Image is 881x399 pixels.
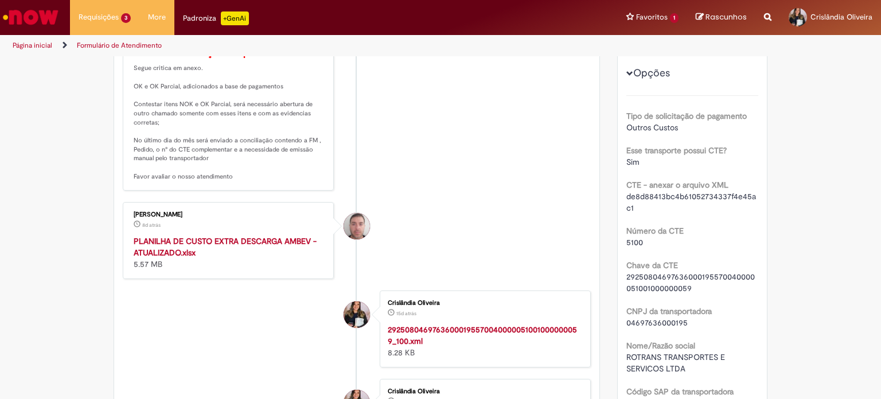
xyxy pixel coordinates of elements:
ul: Trilhas de página [9,35,579,56]
span: Sim [626,157,640,167]
div: Padroniza [183,11,249,25]
b: Nome/Razão social [626,340,695,351]
a: Página inicial [13,41,52,50]
span: 5100 [626,237,643,247]
span: Crislândia Oliveira [810,12,872,22]
time: 22/09/2025 17:50:00 [142,222,161,228]
b: Código SAP da transportadora [626,386,734,397]
span: Rascunhos [705,11,747,22]
img: ServiceNow [1,6,60,29]
div: Crislândia Oliveira [388,388,579,395]
p: +GenAi [221,11,249,25]
span: ROTRANS TRANSPORTES E SERVICOS LTDA [626,352,727,374]
a: PLANILHA DE CUSTO EXTRA DESCARGA AMBEV - ATUALIZADO.xlsx [134,236,317,258]
div: [PERSON_NAME] [134,211,325,218]
span: 8d atrás [142,222,161,228]
div: Crislândia Oliveira [344,301,370,328]
span: 15d atrás [396,310,416,317]
div: Crislândia Oliveira [388,300,579,307]
b: Esse transporte possui CTE? [626,145,727,156]
a: Formulário de Atendimento [77,41,162,50]
b: Número da CTE [626,226,684,236]
span: Outros Custos [626,122,678,133]
div: 8.28 KB [388,324,579,358]
span: Requisições [79,11,119,23]
span: de8d88413bc4b61052734337f4e45ac1 [626,191,756,213]
span: Favoritos [636,11,668,23]
time: 15/09/2025 17:34:12 [396,310,416,317]
p: Segue critica em anexo. OK e OK Parcial, adicionados a base de pagamentos Contestar itens NOK e O... [134,47,325,181]
b: Tipo de solicitação de pagamento [626,111,747,121]
span: More [148,11,166,23]
div: Luiz Carlos Barsotti Filho [344,213,370,239]
span: 3 [121,13,131,23]
span: 29250804697636000195570040000051001000000059 [626,272,755,293]
b: Chave da CTE [626,260,678,270]
b: CTE - anexar o arquivo XML [626,180,728,190]
span: 04697636000195 [626,317,688,328]
div: 5.57 MB [134,235,325,270]
b: CNPJ da transportadora [626,306,712,316]
span: 1 [670,13,679,23]
a: Rascunhos [696,12,747,23]
a: 29250804697636000195570040000051001000000059_100.xml [388,324,577,346]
